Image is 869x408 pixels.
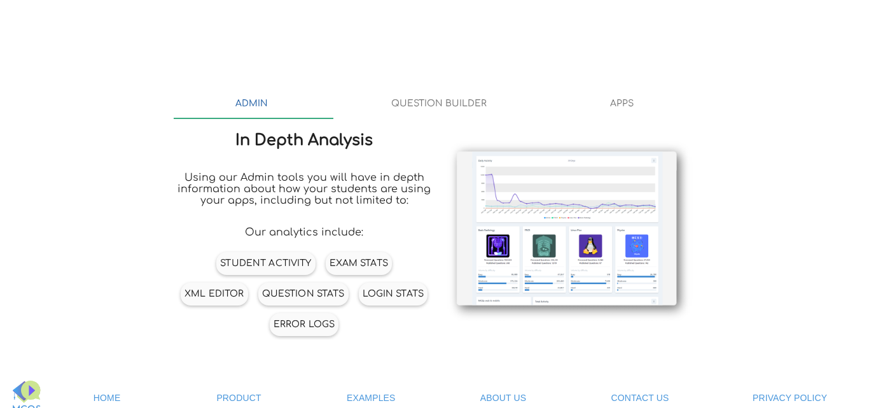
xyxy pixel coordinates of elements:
[347,393,396,403] span: Examples
[216,252,315,275] button: Student Activity
[220,258,311,268] span: Student Activity
[274,320,335,329] span: Error logs
[326,252,392,275] button: Exam Stats
[480,393,526,403] span: About Us
[94,393,121,403] span: Home
[359,283,428,306] button: Login Stats
[610,99,634,108] span: Apps
[174,172,434,206] p: Using our Admin tools you will have in depth information about how your students are using your a...
[262,289,345,299] span: Question Stats
[181,283,247,306] button: XML Editor
[216,393,261,403] span: Product
[330,258,388,268] span: Exam Stats
[245,227,363,238] p: Our analytics include:
[235,132,373,149] h2: In Depth Analysis
[258,283,349,306] button: Question Stats
[270,313,338,336] button: Error logs
[391,99,487,108] span: Question Builder
[753,393,827,403] span: Privacy Policy
[184,289,244,299] span: XML Editor
[235,99,268,108] span: Admin
[434,132,695,324] img: webpage-template1j.svg
[363,289,424,299] span: Login Stats
[611,393,669,403] span: Contact Us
